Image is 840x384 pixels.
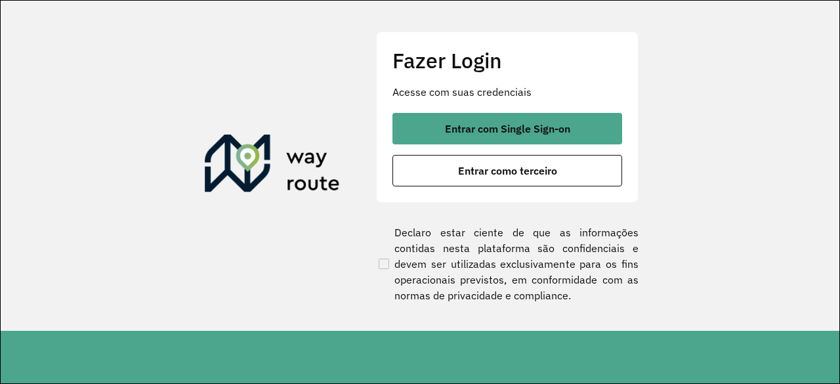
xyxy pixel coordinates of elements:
[458,165,557,176] span: Entrar como terceiro
[392,48,622,73] h2: Fazer Login
[392,84,622,100] p: Acesse com suas credenciais
[392,113,622,144] button: button
[376,224,639,303] label: Declaro estar ciente de que as informações contidas nesta plataforma são confidenciais e devem se...
[205,135,340,198] img: Roteirizador AmbevTech
[392,155,622,186] button: button
[445,123,570,134] span: Entrar com Single Sign-on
